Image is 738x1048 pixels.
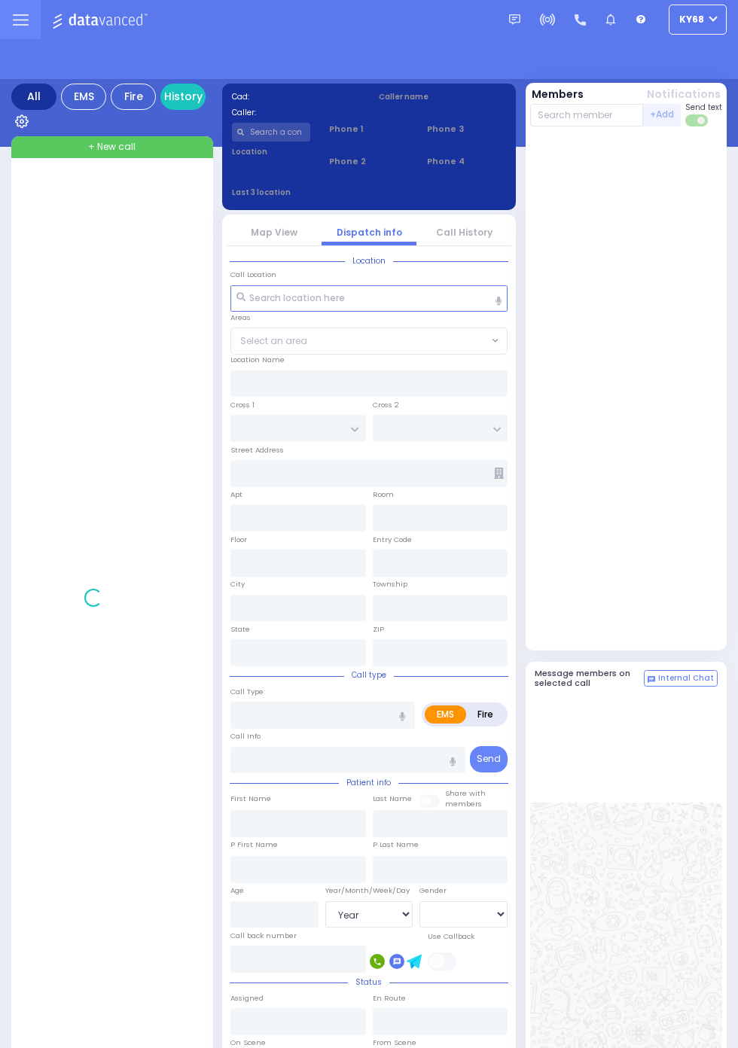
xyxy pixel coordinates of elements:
[230,270,276,280] label: Call Location
[61,84,106,110] div: EMS
[232,91,360,102] label: Cad:
[345,255,393,267] span: Location
[445,799,482,809] span: members
[160,84,206,110] a: History
[373,579,407,589] label: Township
[427,155,506,168] span: Phone 4
[373,624,384,635] label: ZIP
[658,673,714,684] span: Internal Chat
[348,976,389,988] span: Status
[685,102,722,113] span: Send text
[230,445,284,455] label: Street Address
[419,885,447,896] label: Gender
[465,705,505,724] label: Fire
[445,788,486,798] small: Share with
[11,84,56,110] div: All
[494,468,504,479] span: Other building occupants
[230,794,271,804] label: First Name
[379,91,507,102] label: Caller name
[230,624,250,635] label: State
[230,489,242,500] label: Apt
[373,993,406,1004] label: En Route
[230,285,508,312] input: Search location here
[373,535,412,545] label: Entry Code
[230,687,264,697] label: Call Type
[52,11,152,29] img: Logo
[230,731,261,742] label: Call Info
[373,839,419,850] label: P Last Name
[232,123,311,142] input: Search a contact
[427,123,506,136] span: Phone 3
[230,535,247,545] label: Floor
[669,5,727,35] button: ky68
[648,676,655,684] img: comment-alt.png
[344,669,394,681] span: Call type
[240,334,307,348] span: Select an area
[329,123,408,136] span: Phone 1
[230,885,244,896] label: Age
[428,931,474,942] label: Use Callback
[329,155,408,168] span: Phone 2
[685,113,709,128] label: Turn off text
[644,670,718,687] button: Internal Chat
[251,226,297,239] a: Map View
[232,146,311,157] label: Location
[373,794,412,804] label: Last Name
[679,13,704,26] span: ky68
[337,226,402,239] a: Dispatch info
[230,1037,266,1048] label: On Scene
[230,579,245,589] label: City
[111,84,156,110] div: Fire
[232,187,370,198] label: Last 3 location
[230,931,297,941] label: Call back number
[530,104,644,126] input: Search member
[373,1037,416,1048] label: From Scene
[232,107,360,118] label: Caller:
[230,400,255,410] label: Cross 1
[230,993,264,1004] label: Assigned
[88,140,136,154] span: + New call
[470,746,508,772] button: Send
[425,705,466,724] label: EMS
[509,14,520,26] img: message.svg
[373,489,394,500] label: Room
[325,885,413,896] div: Year/Month/Week/Day
[373,400,399,410] label: Cross 2
[436,226,493,239] a: Call History
[535,669,645,688] h5: Message members on selected call
[230,839,278,850] label: P First Name
[230,312,251,323] label: Areas
[532,87,584,102] button: Members
[339,777,398,788] span: Patient info
[647,87,721,102] button: Notifications
[230,355,285,365] label: Location Name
